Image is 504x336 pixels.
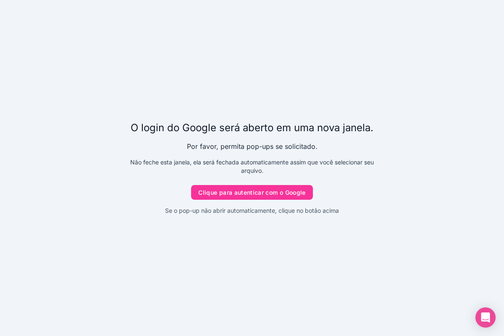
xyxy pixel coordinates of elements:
[475,307,496,328] div: Abra o Intercom Messenger
[198,189,305,196] font: Clique para autenticar com o Google
[187,142,318,151] font: Por favor, permita pop-ups se solicitado.
[130,159,374,174] font: Não feche esta janela, ela será fechada automaticamente assim que você selecionar seu arquivo.
[191,185,312,200] button: Clique para autenticar com o Google
[165,207,339,214] font: Se o pop-up não abrir automaticamente, clique no botão acima
[131,122,373,134] font: O login do Google será aberto em uma nova janela.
